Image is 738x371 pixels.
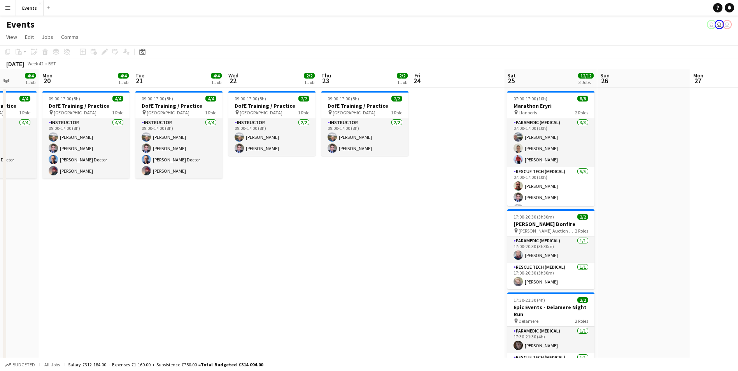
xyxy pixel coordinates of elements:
h1: Events [6,19,35,30]
span: View [6,33,17,40]
div: Salary £312 184.00 + Expenses £1 160.00 + Subsistence £750.00 = [68,362,263,367]
span: Budgeted [12,362,35,367]
app-user-avatar: Paul Wilmore [707,20,716,29]
a: Jobs [39,32,56,42]
span: Week 42 [26,61,45,66]
span: Total Budgeted £314 094.00 [201,362,263,367]
div: [DATE] [6,60,24,68]
span: Comms [61,33,79,40]
app-user-avatar: Paul Wilmore [715,20,724,29]
span: Edit [25,33,34,40]
a: Edit [22,32,37,42]
a: View [3,32,20,42]
a: Comms [58,32,82,42]
span: All jobs [43,362,61,367]
div: BST [48,61,56,66]
span: Jobs [42,33,53,40]
button: Events [16,0,44,16]
button: Budgeted [4,360,36,369]
app-user-avatar: Paul Wilmore [722,20,732,29]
